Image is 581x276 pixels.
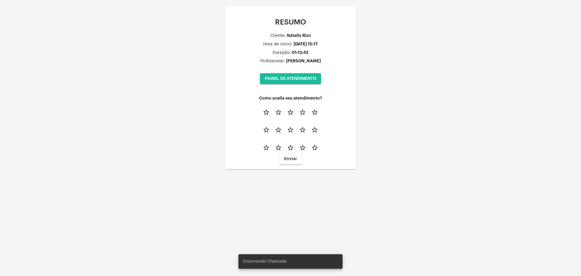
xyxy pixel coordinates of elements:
[287,144,294,151] mat-icon: star_border
[311,109,318,116] mat-icon: star_border
[243,258,287,264] span: Encerrando Chamada
[260,73,321,84] button: PAINEL DE ATENDIMENTO
[230,18,351,26] p: RESUMO
[273,51,290,55] div: Duração:
[299,109,306,116] mat-icon: star_border
[265,77,316,81] span: PAINEL DE ATENDIMENTO
[311,144,318,151] mat-icon: star_border
[287,109,294,116] mat-icon: star_border
[230,96,351,100] h4: Como avalia seu atendimento?
[286,59,321,63] div: [PERSON_NAME]
[294,42,318,46] div: [DATE] 15:17
[270,34,286,38] div: Cliente:
[263,109,270,116] mat-icon: star_border
[275,126,282,133] mat-icon: star_border
[284,157,297,161] span: Enviar
[279,153,302,164] button: Enviar
[299,144,306,151] mat-icon: star_border
[299,126,306,133] mat-icon: star_border
[311,126,318,133] mat-icon: star_border
[292,50,308,55] div: 01:12:42
[263,144,270,151] mat-icon: star_border
[261,59,285,64] div: Profissional:
[287,33,311,38] div: Nátally Rizo
[287,126,294,133] mat-icon: star_border
[275,144,282,151] mat-icon: star_border
[263,126,270,133] mat-icon: star_border
[263,42,292,47] div: Hora de inicio:
[275,109,282,116] mat-icon: star_border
